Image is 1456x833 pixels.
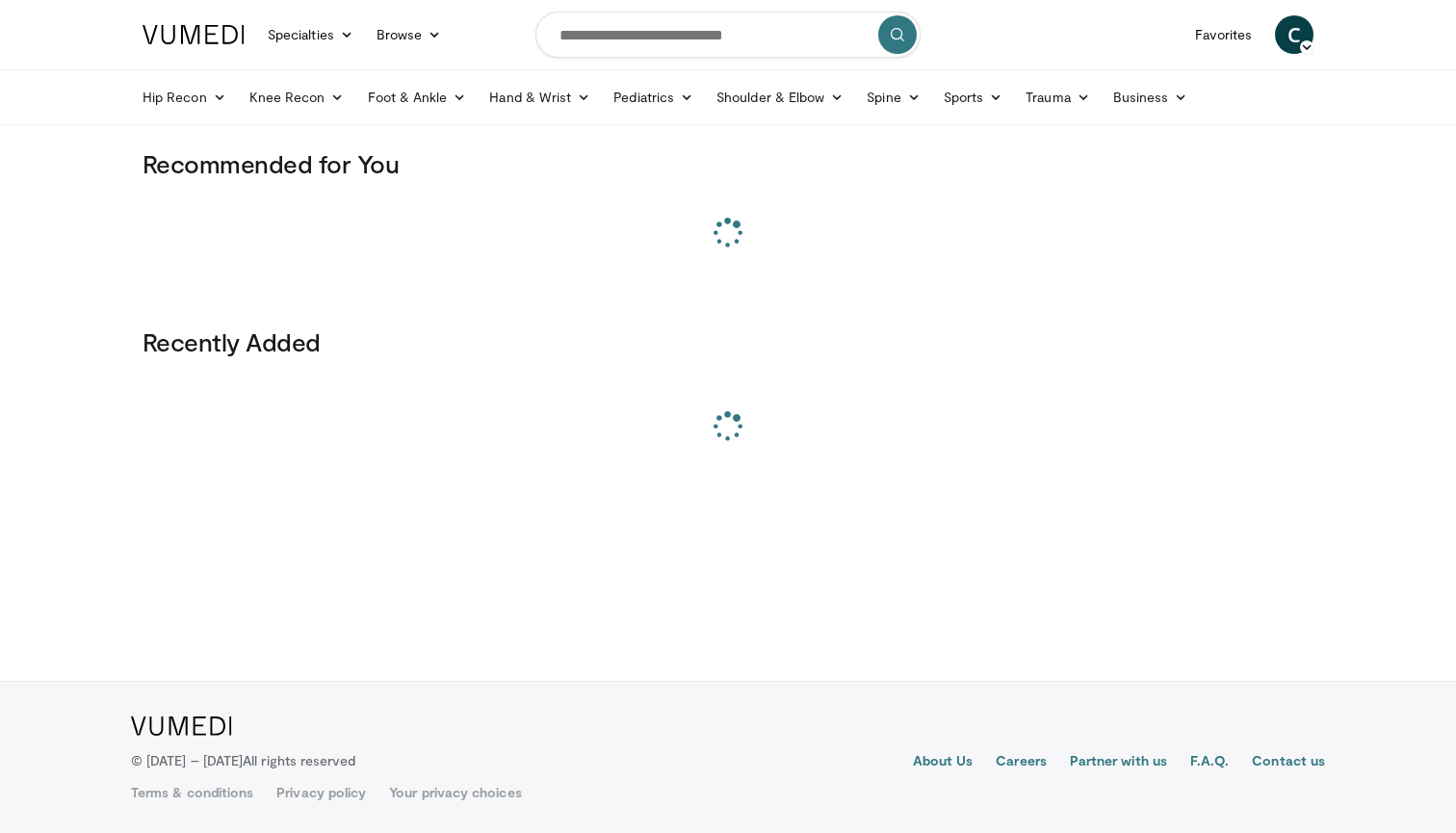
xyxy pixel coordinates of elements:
a: Partner with us [1070,751,1167,774]
a: Sports [932,78,1015,117]
a: Hand & Wrist [478,78,602,117]
img: VuMedi Logo [143,25,245,44]
a: F.A.Q. [1190,751,1229,774]
h3: Recently Added [143,326,1313,357]
input: Search topics, interventions [535,12,921,58]
a: Knee Recon [238,78,356,117]
span: All rights reserved [243,752,355,768]
a: Contact us [1252,751,1325,774]
a: About Us [913,751,974,774]
img: VuMedi Logo [131,716,232,736]
h3: Recommended for You [143,148,1313,179]
a: Browse [365,15,454,54]
p: © [DATE] – [DATE] [131,751,356,770]
a: Trauma [1014,78,1102,117]
a: Business [1102,78,1200,117]
a: Careers [996,751,1047,774]
a: Your privacy choices [389,783,521,802]
a: Foot & Ankle [356,78,479,117]
a: C [1275,15,1313,54]
a: Pediatrics [602,78,705,117]
a: Shoulder & Elbow [705,78,855,117]
a: Privacy policy [276,783,366,802]
a: Terms & conditions [131,783,253,802]
a: Favorites [1183,15,1263,54]
a: Spine [855,78,931,117]
a: Specialties [256,15,365,54]
a: Hip Recon [131,78,238,117]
